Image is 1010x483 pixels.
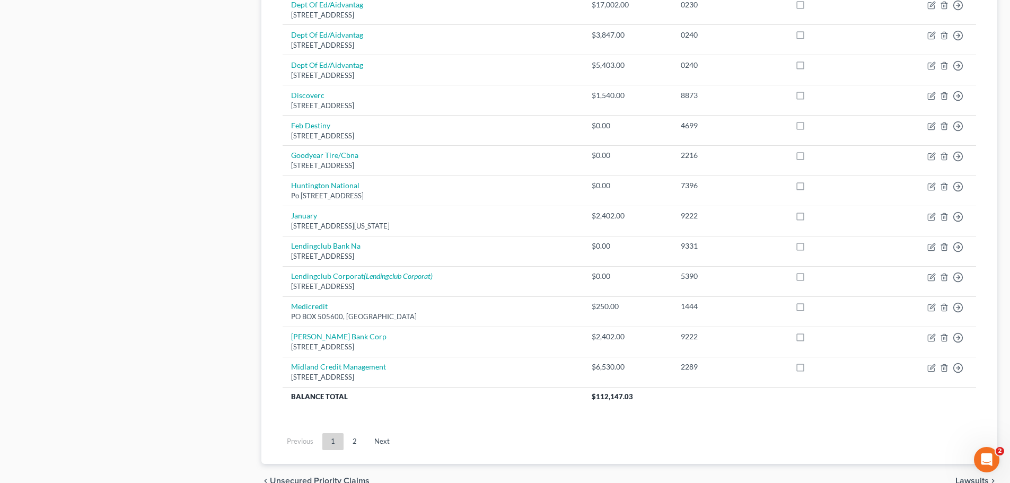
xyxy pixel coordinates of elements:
[291,161,575,171] div: [STREET_ADDRESS]
[322,433,344,450] a: 1
[364,271,433,280] i: (Lendingclub Corporat)
[681,180,779,191] div: 7396
[291,372,575,382] div: [STREET_ADDRESS]
[681,150,779,161] div: 2216
[681,301,779,312] div: 1444
[996,447,1004,455] span: 2
[592,90,664,101] div: $1,540.00
[592,210,664,221] div: $2,402.00
[291,251,575,261] div: [STREET_ADDRESS]
[592,331,664,342] div: $2,402.00
[592,271,664,282] div: $0.00
[291,342,575,352] div: [STREET_ADDRESS]
[291,91,324,100] a: Discoverc
[291,181,359,190] a: Huntington National
[291,191,575,201] div: Po [STREET_ADDRESS]
[291,30,363,39] a: Dept Of Ed/Aidvantag
[291,101,575,111] div: [STREET_ADDRESS]
[974,447,999,472] iframe: Intercom live chat
[366,433,398,450] a: Next
[681,210,779,221] div: 9222
[344,433,365,450] a: 2
[291,312,575,322] div: PO BOX 505600, [GEOGRAPHIC_DATA]
[681,271,779,282] div: 5390
[291,221,575,231] div: [STREET_ADDRESS][US_STATE]
[283,387,583,406] th: Balance Total
[592,301,664,312] div: $250.00
[681,90,779,101] div: 8873
[291,131,575,141] div: [STREET_ADDRESS]
[592,362,664,372] div: $6,530.00
[291,10,575,20] div: [STREET_ADDRESS]
[291,40,575,50] div: [STREET_ADDRESS]
[681,241,779,251] div: 9331
[592,150,664,161] div: $0.00
[681,30,779,40] div: 0240
[291,241,361,250] a: Lendingclub Bank Na
[592,60,664,71] div: $5,403.00
[681,331,779,342] div: 9222
[681,120,779,131] div: 4699
[291,282,575,292] div: [STREET_ADDRESS]
[592,180,664,191] div: $0.00
[291,121,330,130] a: Feb Destiny
[291,151,358,160] a: Goodyear Tire/Cbna
[681,362,779,372] div: 2289
[592,120,664,131] div: $0.00
[592,241,664,251] div: $0.00
[291,302,328,311] a: Medicredit
[291,362,386,371] a: Midland Credit Management
[592,392,633,401] span: $112,147.03
[291,271,433,280] a: Lendingclub Corporat(Lendingclub Corporat)
[592,30,664,40] div: $3,847.00
[291,71,575,81] div: [STREET_ADDRESS]
[681,60,779,71] div: 0240
[291,211,317,220] a: January
[291,332,387,341] a: [PERSON_NAME] Bank Corp
[291,60,363,69] a: Dept Of Ed/Aidvantag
